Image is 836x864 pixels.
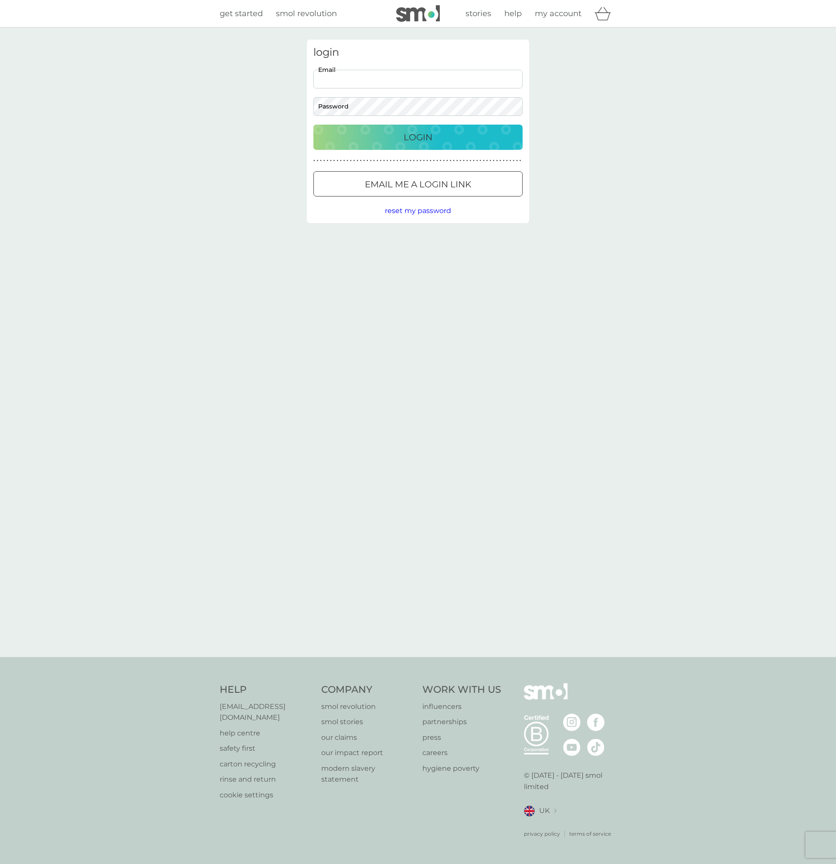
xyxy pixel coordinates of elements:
[486,159,488,163] p: ●
[321,683,414,697] h4: Company
[440,159,442,163] p: ●
[220,743,313,754] a: safety first
[433,159,435,163] p: ●
[516,159,518,163] p: ●
[535,7,581,20] a: my account
[321,716,414,728] a: smol stories
[443,159,445,163] p: ●
[347,159,348,163] p: ●
[220,728,313,739] a: help centre
[340,159,342,163] p: ●
[569,830,611,838] a: terms of service
[377,159,378,163] p: ●
[367,159,368,163] p: ●
[350,159,352,163] p: ●
[313,159,315,163] p: ●
[489,159,491,163] p: ●
[410,159,411,163] p: ●
[407,159,408,163] p: ●
[220,9,263,18] span: get started
[385,205,451,217] button: reset my password
[422,763,501,774] a: hygiene poverty
[422,716,501,728] a: partnerships
[220,701,313,723] a: [EMAIL_ADDRESS][DOMAIN_NAME]
[336,159,338,163] p: ●
[321,763,414,785] a: modern slavery statement
[220,759,313,770] a: carton recycling
[524,806,535,817] img: UK flag
[313,46,523,59] h3: login
[563,714,581,731] img: visit the smol Instagram page
[343,159,345,163] p: ●
[524,683,568,713] img: smol
[587,714,605,731] img: visit the smol Facebook page
[466,159,468,163] p: ●
[420,159,421,163] p: ●
[524,830,560,838] a: privacy policy
[422,747,501,759] a: careers
[504,9,522,18] span: help
[387,159,388,163] p: ●
[595,5,616,22] div: basket
[330,159,332,163] p: ●
[436,159,438,163] p: ●
[321,747,414,759] a: our impact report
[466,9,491,18] span: stories
[563,739,581,756] img: visit the smol Youtube page
[363,159,365,163] p: ●
[510,159,511,163] p: ●
[422,701,501,712] a: influencers
[333,159,335,163] p: ●
[403,159,405,163] p: ●
[469,159,471,163] p: ●
[450,159,452,163] p: ●
[587,739,605,756] img: visit the smol Tiktok page
[504,7,522,20] a: help
[327,159,329,163] p: ●
[503,159,505,163] p: ●
[321,732,414,743] p: our claims
[320,159,322,163] p: ●
[524,770,617,792] p: © [DATE] - [DATE] smol limited
[520,159,521,163] p: ●
[276,7,337,20] a: smol revolution
[370,159,372,163] p: ●
[473,159,475,163] p: ●
[321,701,414,712] a: smol revolution
[357,159,358,163] p: ●
[466,7,491,20] a: stories
[500,159,501,163] p: ●
[430,159,432,163] p: ●
[413,159,415,163] p: ●
[220,774,313,785] a: rinse and return
[390,159,391,163] p: ●
[426,159,428,163] p: ●
[479,159,481,163] p: ●
[313,171,523,197] button: Email me a login link
[383,159,385,163] p: ●
[539,805,550,817] span: UK
[554,809,557,813] img: select a new location
[453,159,455,163] p: ●
[353,159,355,163] p: ●
[496,159,498,163] p: ●
[404,130,432,144] p: Login
[446,159,448,163] p: ●
[422,732,501,743] a: press
[220,683,313,697] h4: Help
[506,159,508,163] p: ●
[400,159,401,163] p: ●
